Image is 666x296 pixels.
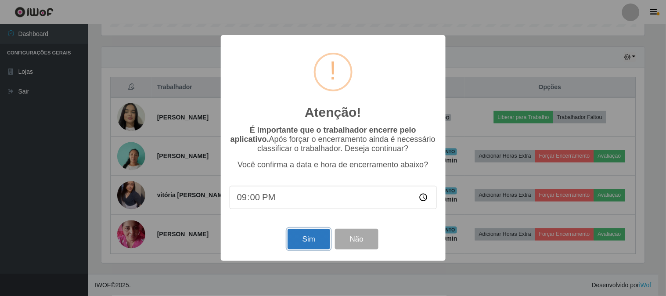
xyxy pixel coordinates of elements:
[230,126,416,144] b: É importante que o trabalhador encerre pelo aplicativo.
[288,229,330,249] button: Sim
[305,105,361,120] h2: Atenção!
[230,160,437,170] p: Você confirma a data e hora de encerramento abaixo?
[335,229,378,249] button: Não
[230,126,437,153] p: Após forçar o encerramento ainda é necessário classificar o trabalhador. Deseja continuar?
